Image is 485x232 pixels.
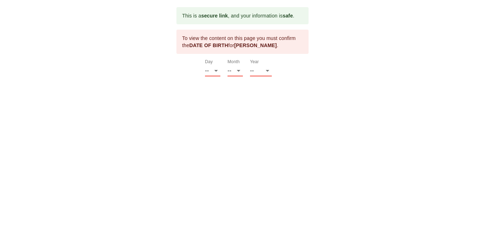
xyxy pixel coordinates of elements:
[234,42,277,48] b: [PERSON_NAME]
[205,60,213,64] label: Day
[189,42,228,48] b: DATE OF BIRTH
[182,9,294,22] div: This is a , and your information is .
[250,60,259,64] label: Year
[201,13,228,19] b: secure link
[282,13,293,19] b: safe
[182,32,303,52] div: To view the content on this page you must confirm the for .
[227,60,240,64] label: Month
